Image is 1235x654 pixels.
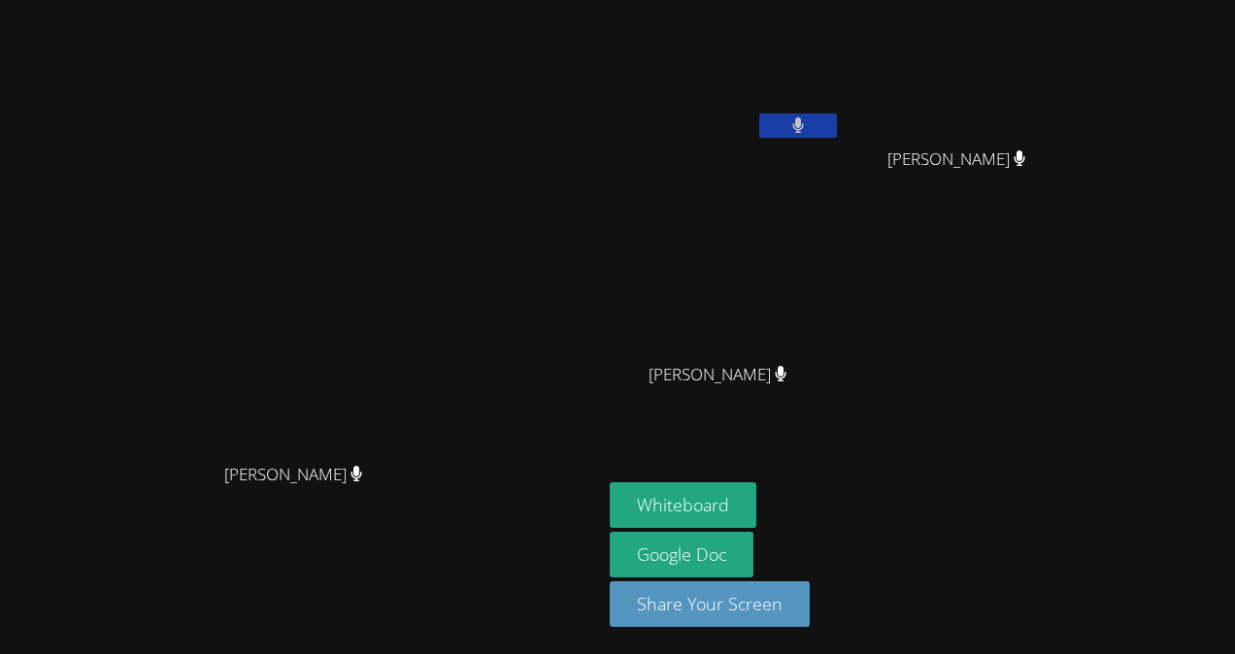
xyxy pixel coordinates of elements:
[887,146,1026,174] span: [PERSON_NAME]
[610,532,753,577] a: Google Doc
[649,361,787,389] span: [PERSON_NAME]
[610,581,810,627] button: Share Your Screen
[224,461,363,489] span: [PERSON_NAME]
[610,482,756,528] button: Whiteboard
